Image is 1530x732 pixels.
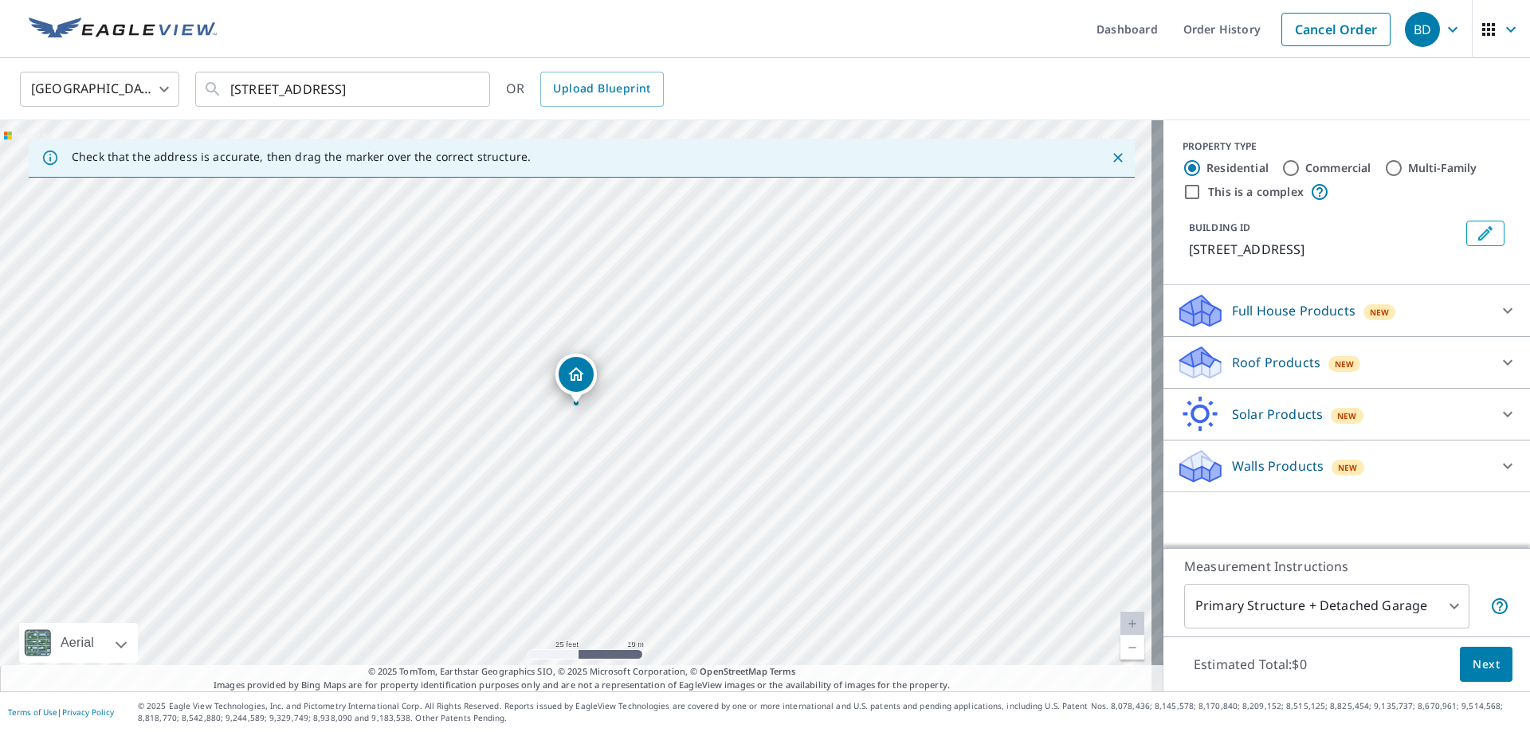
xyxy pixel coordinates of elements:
[1232,301,1355,320] p: Full House Products
[1338,461,1358,474] span: New
[1189,240,1460,259] p: [STREET_ADDRESS]
[1460,647,1512,683] button: Next
[8,707,57,718] a: Terms of Use
[1408,160,1477,176] label: Multi-Family
[1108,147,1128,168] button: Close
[1206,160,1269,176] label: Residential
[1335,358,1355,370] span: New
[700,665,767,677] a: OpenStreetMap
[1337,409,1357,422] span: New
[1281,13,1391,46] a: Cancel Order
[770,665,796,677] a: Terms
[1370,306,1390,319] span: New
[1232,405,1323,424] p: Solar Products
[1466,221,1504,246] button: Edit building 1
[1176,395,1517,433] div: Solar ProductsNew
[555,354,597,403] div: Dropped pin, building 1, Residential property, 11921 Kearsarge St Los Angeles, CA 90049
[1176,447,1517,485] div: Walls ProductsNew
[1181,647,1320,682] p: Estimated Total: $0
[1120,612,1144,636] a: Current Level 20, Zoom In Disabled
[138,700,1522,724] p: © 2025 Eagle View Technologies, Inc. and Pictometry International Corp. All Rights Reserved. Repo...
[553,79,650,99] span: Upload Blueprint
[1232,456,1324,476] p: Walls Products
[1405,12,1440,47] div: BD
[1189,221,1250,234] p: BUILDING ID
[1120,636,1144,660] a: Current Level 20, Zoom Out
[1305,160,1371,176] label: Commercial
[1490,597,1509,616] span: Your report will include the primary structure and a detached garage if one exists.
[368,665,796,679] span: © 2025 TomTom, Earthstar Geographics SIO, © 2025 Microsoft Corporation, ©
[1176,343,1517,382] div: Roof ProductsNew
[1232,353,1320,372] p: Roof Products
[29,18,217,41] img: EV Logo
[19,623,138,663] div: Aerial
[230,67,457,112] input: Search by address or latitude-longitude
[20,67,179,112] div: [GEOGRAPHIC_DATA]
[1184,584,1469,628] div: Primary Structure + Detached Garage
[1176,292,1517,330] div: Full House ProductsNew
[540,72,663,107] a: Upload Blueprint
[1183,139,1511,154] div: PROPERTY TYPE
[1208,184,1304,200] label: This is a complex
[56,623,99,663] div: Aerial
[1184,557,1509,576] p: Measurement Instructions
[62,707,114,718] a: Privacy Policy
[1473,655,1500,675] span: Next
[72,150,531,164] p: Check that the address is accurate, then drag the marker over the correct structure.
[506,72,664,107] div: OR
[8,707,114,717] p: |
